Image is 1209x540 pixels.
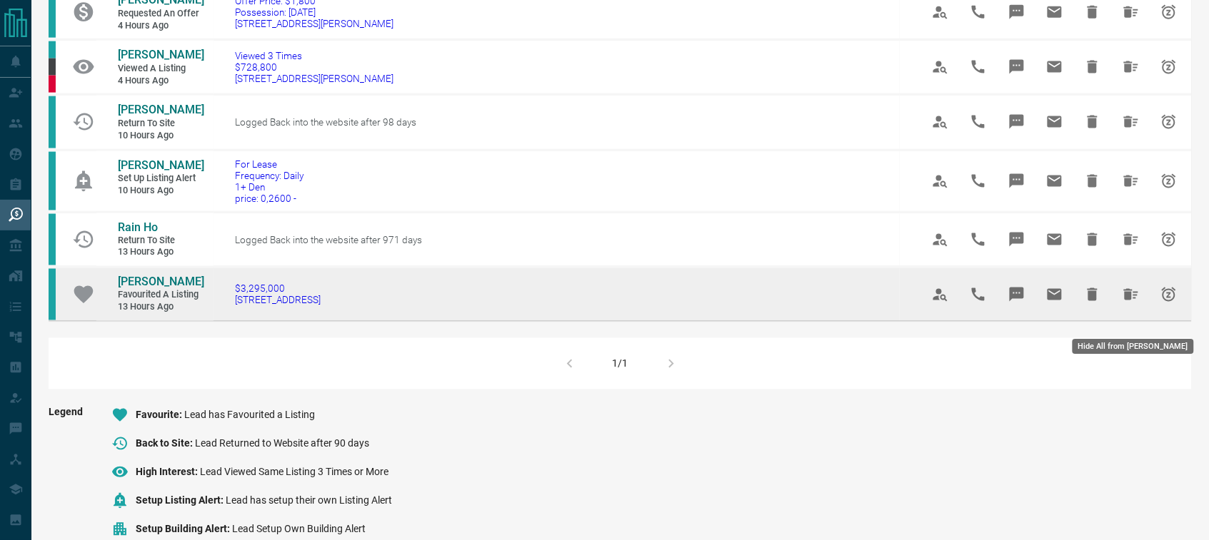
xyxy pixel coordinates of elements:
span: View Profile [923,50,958,84]
span: Message [1000,277,1034,312]
span: [PERSON_NAME] [118,48,204,61]
span: Call [961,164,995,198]
a: $3,295,000[STREET_ADDRESS] [235,283,321,306]
span: Lead has setup their own Listing Alert [226,495,392,506]
div: mrloft.ca [49,58,56,76]
span: Hide All from Carlos Aedo [1114,50,1148,84]
span: Email [1038,105,1072,139]
span: 4 hours ago [118,20,204,32]
a: Rain Ho [118,220,204,235]
span: Snooze [1152,50,1186,84]
div: condos.ca [49,96,56,148]
span: Lead has Favourited a Listing [184,409,315,421]
span: Setup Building Alert [136,524,232,535]
span: Lead Setup Own Building Alert [232,524,366,535]
span: 10 hours ago [118,185,204,197]
div: Hide All from [PERSON_NAME] [1073,340,1194,355]
span: [STREET_ADDRESS][PERSON_NAME] [235,18,393,29]
span: Snooze [1152,277,1186,312]
span: Logged Back into the website after 98 days [235,116,416,128]
span: price: 0,2600 - [235,193,303,204]
span: Email [1038,164,1072,198]
span: Snooze [1152,105,1186,139]
span: View Profile [923,277,958,312]
span: Email [1038,223,1072,257]
a: [PERSON_NAME] [118,158,204,173]
span: Call [961,223,995,257]
span: View Profile [923,105,958,139]
span: Return to Site [118,235,204,247]
span: Hide All from Jay Morton [1114,105,1148,139]
span: Hide [1075,50,1110,84]
span: Message [1000,105,1034,139]
span: Snooze [1152,223,1186,257]
span: [STREET_ADDRESS][PERSON_NAME] [235,73,393,84]
div: condos.ca [49,152,56,210]
span: Hide All from Samuel Tesfaye [1114,164,1148,198]
div: property.ca [49,76,56,93]
span: Logged Back into the website after 971 days [235,234,422,245]
span: Set up Listing Alert [118,173,204,185]
span: $728,800 [235,61,393,73]
span: 4 hours ago [118,75,204,87]
span: Email [1038,277,1072,312]
span: Hide [1075,164,1110,198]
span: Hide [1075,105,1110,139]
span: Hide All from Rain Ho [1114,223,1148,257]
span: Message [1000,50,1034,84]
span: $3,295,000 [235,283,321,295]
div: condos.ca [49,269,56,320]
span: Hide All from Sebastian Garcia [1114,277,1148,312]
a: [PERSON_NAME] [118,48,204,63]
span: Viewed 3 Times [235,50,393,61]
span: View Profile [923,223,958,257]
span: Possession: [DATE] [235,6,393,18]
span: [PERSON_NAME] [118,158,204,172]
span: Back to Site [136,438,195,449]
span: Favourited a Listing [118,290,204,302]
a: Viewed 3 Times$728,800[STREET_ADDRESS][PERSON_NAME] [235,50,393,84]
span: Hide [1075,277,1110,312]
span: Hide [1075,223,1110,257]
a: [PERSON_NAME] [118,275,204,290]
a: [PERSON_NAME] [118,103,204,118]
div: condos.ca [49,214,56,265]
span: Viewed a Listing [118,63,204,75]
span: Favourite [136,409,184,421]
a: For LeaseFrequency: Daily1+ Denprice: 0,2600 - [235,158,303,204]
span: Call [961,50,995,84]
span: 10 hours ago [118,130,204,142]
span: Requested an Offer [118,8,204,20]
span: 1+ Den [235,181,303,193]
span: [PERSON_NAME] [118,103,204,116]
span: Message [1000,223,1034,257]
div: 1/1 [613,358,628,370]
span: Lead Viewed Same Listing 3 Times or More [200,467,388,478]
span: [PERSON_NAME] [118,275,204,289]
span: View Profile [923,164,958,198]
span: 13 hours ago [118,247,204,259]
span: 13 hours ago [118,302,204,314]
span: Setup Listing Alert [136,495,226,506]
span: High Interest [136,467,200,478]
span: Email [1038,50,1072,84]
span: [STREET_ADDRESS] [235,295,321,306]
span: Frequency: Daily [235,170,303,181]
span: For Lease [235,158,303,170]
span: Return to Site [118,118,204,130]
span: Lead Returned to Website after 90 days [195,438,369,449]
span: Rain Ho [118,220,158,234]
span: Call [961,277,995,312]
span: Call [961,105,995,139]
span: Snooze [1152,164,1186,198]
div: condos.ca [49,41,56,58]
span: Message [1000,164,1034,198]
